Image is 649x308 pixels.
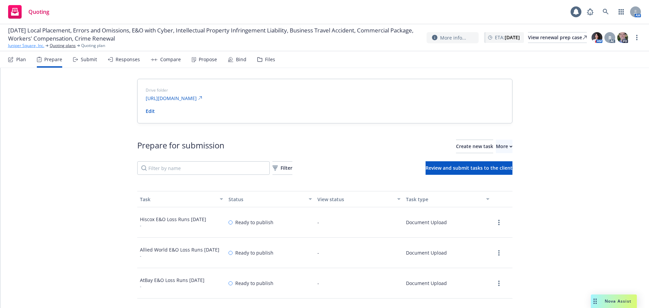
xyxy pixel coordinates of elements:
[236,57,246,62] div: Bind
[617,32,628,43] img: photo
[495,218,503,227] a: more
[495,249,503,257] a: more
[16,57,26,62] div: Plan
[140,223,206,229] div: -
[317,196,393,203] div: View status
[317,249,319,256] div: -
[146,95,202,102] a: [URL][DOMAIN_NAME]
[235,249,273,256] span: Ready to publish
[50,43,76,49] a: Quoting plans
[592,32,602,43] img: photo
[315,191,404,207] button: View status
[229,196,305,203] div: Status
[5,2,52,21] a: Quoting
[591,294,599,308] div: Drag to move
[235,280,273,287] span: Ready to publish
[406,249,447,256] div: Document Upload
[81,57,97,62] div: Submit
[406,219,447,226] div: Document Upload
[317,280,319,287] div: -
[235,219,273,226] span: Ready to publish
[226,191,315,207] button: Status
[528,32,587,43] a: View renewal prep case
[272,162,292,174] div: Filter
[605,298,631,304] span: Nova Assist
[406,196,482,203] div: Task type
[8,43,44,49] a: Juniper Square, Inc.
[272,161,292,175] button: Filter
[160,57,181,62] div: Compare
[583,5,597,19] a: Report a Bug
[140,246,219,253] div: Allied World E&O Loss Runs [DATE]
[140,284,205,289] div: -
[440,34,466,41] span: More info...
[81,43,105,49] span: Quoting plan
[456,140,493,153] button: Create new task
[496,140,512,153] button: More
[137,161,270,175] input: Filter by name
[426,161,512,175] button: Review and submit tasks to the client
[265,57,275,62] div: Files
[137,191,226,207] button: Task
[28,9,49,15] span: Quoting
[317,219,319,226] div: -
[8,26,421,43] span: [DATE] Local Placement, Errors and Omissions, E&O with Cyber, Intellectual Property Infringement ...
[426,165,512,171] span: Review and submit tasks to the client
[599,5,612,19] a: Search
[495,34,520,41] span: ETA :
[140,253,219,259] div: -
[633,33,641,42] a: more
[140,196,216,203] div: Task
[505,34,520,41] strong: [DATE]
[427,32,479,43] button: More info...
[406,280,447,287] div: Document Upload
[403,191,492,207] button: Task type
[591,294,637,308] button: Nova Assist
[615,5,628,19] a: Switch app
[140,277,205,284] div: AtBay E&O Loss Runs [DATE]
[495,279,503,287] a: more
[608,34,611,41] span: R
[44,57,62,62] div: Prepare
[146,108,155,114] a: Edit
[116,57,140,62] div: Responses
[137,140,224,153] div: Prepare for submission
[146,87,504,93] span: Drive folder
[199,57,217,62] div: Propose
[456,143,493,149] span: Create new task
[140,216,206,223] div: Hiscox E&O Loss Runs [DATE]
